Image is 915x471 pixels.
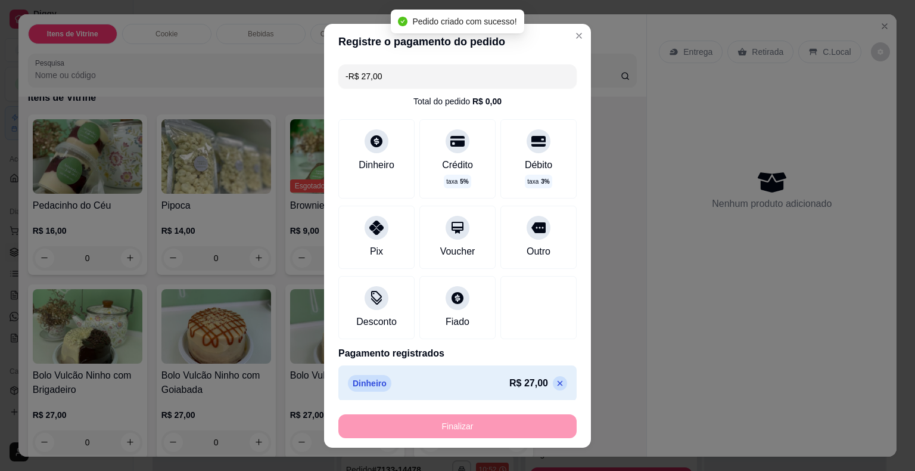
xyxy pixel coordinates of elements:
span: check-circle [398,17,407,26]
p: taxa [527,177,549,186]
input: Ex.: hambúrguer de cordeiro [346,64,569,88]
div: Crédito [442,158,473,172]
div: Fiado [446,315,469,329]
div: Débito [525,158,552,172]
div: Pix [370,244,383,259]
div: R$ 0,00 [472,95,502,107]
p: Pagamento registrados [338,346,577,361]
header: Registre o pagamento do pedido [324,24,591,60]
p: Dinheiro [348,375,391,392]
span: 5 % [460,177,468,186]
span: 3 % [541,177,549,186]
div: Dinheiro [359,158,394,172]
div: Outro [527,244,550,259]
div: Desconto [356,315,397,329]
button: Close [569,26,589,45]
div: Total do pedido [413,95,502,107]
p: taxa [446,177,468,186]
div: Voucher [440,244,475,259]
span: Pedido criado com sucesso! [412,17,516,26]
p: R$ 27,00 [509,376,548,391]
